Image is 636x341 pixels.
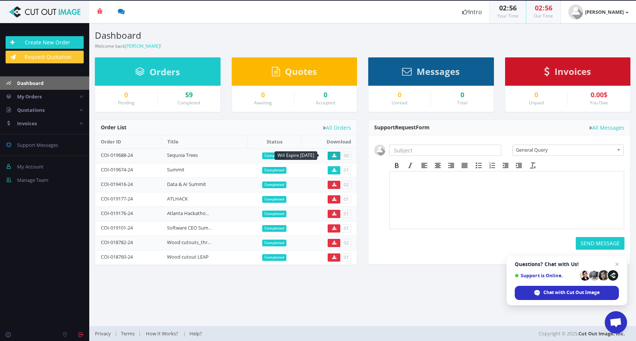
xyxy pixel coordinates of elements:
[534,13,553,19] small: Our Time
[499,161,512,170] div: Decrease indent
[95,326,452,341] div: | | |
[146,330,178,337] span: How It Works?
[167,210,223,217] a: Atlanta Hackathon image
[101,152,133,158] a: COI-019688-24
[392,100,407,106] small: Unread
[417,65,460,78] span: Messages
[515,286,619,300] div: Chat with Cut Out Image
[167,152,198,158] a: Sequoia Trees
[539,330,625,337] span: Copyright © 2025,
[95,330,115,337] a: Privacy
[262,152,286,159] span: Completed
[101,91,152,99] a: 0
[543,289,600,296] span: Chat with Cut Out Image
[150,66,180,78] span: Orders
[117,330,138,337] a: Terms
[444,161,458,170] div: Align right
[274,151,317,160] div: Will Expire [DATE]
[141,330,183,337] a: How It Works?
[390,171,624,229] iframe: Rich Text Area. Press ALT-F9 for menu. Press ALT-F10 for toolbar. Press ALT-0 for help
[17,80,44,86] span: Dashboard
[300,91,351,99] a: 0
[95,135,161,148] th: Order ID
[529,100,544,106] small: Unpaid
[545,3,552,12] span: 56
[254,100,272,106] small: Awaiting
[101,239,133,246] a: COI-018782-24
[402,70,460,76] a: Messages
[431,161,444,170] div: Align center
[578,330,625,337] a: Cut Out Image, Inc.
[512,161,526,170] div: Increase indent
[17,163,44,170] span: My Account
[613,260,621,269] span: Close chat
[507,3,509,12] span: :
[499,3,507,12] span: 02
[323,125,351,130] a: All Orders
[238,91,289,99] a: 0
[101,166,133,173] a: COI-019674-24
[177,100,200,106] small: Completed
[472,161,485,170] div: Bullet list
[515,261,619,267] span: Questions? Chat with Us!
[6,6,84,18] img: Cut Out Image
[389,145,501,156] input: Subject
[390,161,404,170] div: Bold
[458,161,471,170] div: Justify
[457,100,468,106] small: Total
[125,43,160,49] a: [PERSON_NAME]
[101,195,133,202] a: COI-019177-24
[455,1,489,23] a: Intro
[302,135,357,148] th: Download
[485,161,499,170] div: Numbered list
[509,3,517,12] span: 56
[101,210,133,217] a: COI-019176-24
[247,135,302,148] th: Status
[374,145,385,156] img: user_default.jpg
[167,181,206,187] a: Data & AI Summit
[404,161,417,170] div: Italic
[262,254,286,261] span: Completed
[167,166,184,173] a: Summit
[262,211,286,217] span: Completed
[497,13,518,19] small: Your Time
[118,100,135,106] small: Pending
[262,196,286,203] span: Completed
[544,70,591,76] a: Invoices
[568,4,583,19] img: user_default.jpg
[573,91,624,99] div: 0.00$
[186,330,206,337] a: Help?
[6,36,84,49] a: Create New Order
[101,124,126,131] span: Order List
[101,224,133,231] a: COI-019101-24
[167,195,188,202] a: ATLHACK
[555,65,591,78] span: Invoices
[585,9,624,15] strong: [PERSON_NAME]
[101,253,133,260] a: COI-018760-24
[262,240,286,246] span: Completed
[418,161,431,170] div: Align left
[262,181,286,188] span: Completed
[395,124,416,131] span: Request
[542,3,545,12] span: :
[167,239,213,246] a: Wood cutouts_three
[605,311,627,334] div: Open chat
[17,107,45,113] span: Quotations
[590,100,608,106] small: You Owe
[561,1,636,23] a: [PERSON_NAME]
[17,120,37,127] span: Invoices
[163,91,215,99] a: 59
[374,91,425,99] div: 0
[17,142,58,148] span: Support Messages
[589,125,624,130] a: All Messages
[285,65,317,78] span: Quotes
[437,91,488,99] div: 0
[526,161,540,170] div: Clear formatting
[17,93,42,100] span: My Orders
[515,273,577,278] span: Support is Online.
[576,237,624,250] button: SEND MESSAGE
[101,181,133,187] a: COI-019416-24
[6,51,84,63] a: Request Quotation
